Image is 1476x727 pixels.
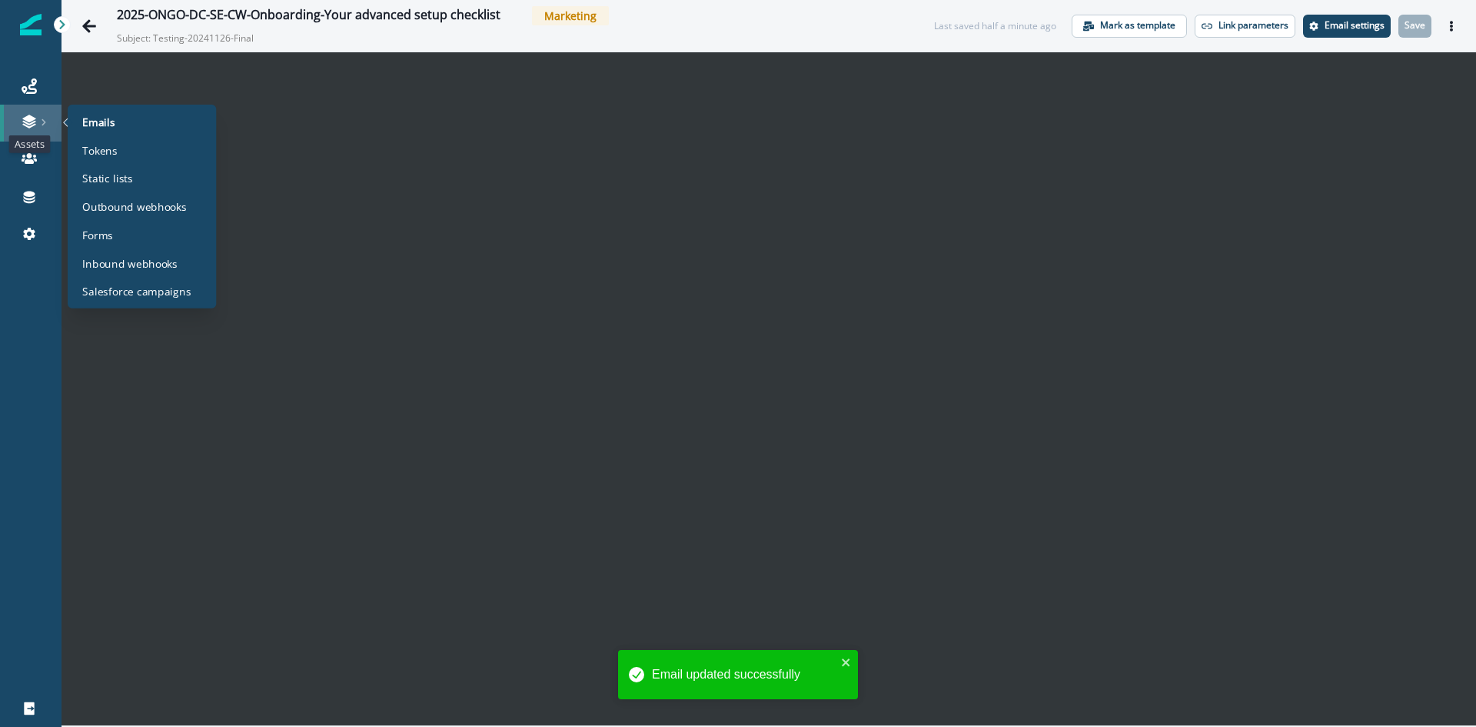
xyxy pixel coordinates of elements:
[652,665,836,684] div: Email updated successfully
[20,14,42,35] img: Inflection
[82,198,186,214] p: Outbound webhooks
[82,171,133,186] p: Static lists
[1398,15,1431,38] button: Save
[1195,15,1295,38] button: Link parameters
[841,656,852,669] button: close
[82,142,117,158] p: Tokens
[532,6,609,25] span: Marketing
[74,11,105,42] button: Go back
[82,255,178,271] p: Inbound webhooks
[1072,15,1187,38] button: Mark as template
[117,25,271,45] p: Subject: Testing-20241126-Final
[82,283,191,298] p: Salesforce campaigns
[82,114,115,129] p: Emails
[1405,20,1425,31] p: Save
[1325,20,1385,31] p: Email settings
[74,280,211,302] a: Salesforce campaigns
[74,111,211,133] a: Emails
[74,138,211,161] a: Tokens
[117,8,500,25] div: 2025-ONGO-DC-SE-CW-Onboarding-Your advanced setup checklist
[74,167,211,189] a: Static lists
[74,195,211,218] a: Outbound webhooks
[934,19,1056,33] div: Last saved half a minute ago
[74,252,211,274] a: Inbound webhooks
[1439,15,1464,38] button: Actions
[1100,20,1175,31] p: Mark as template
[1218,20,1288,31] p: Link parameters
[1303,15,1391,38] button: Settings
[82,227,113,242] p: Forms
[74,224,211,246] a: Forms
